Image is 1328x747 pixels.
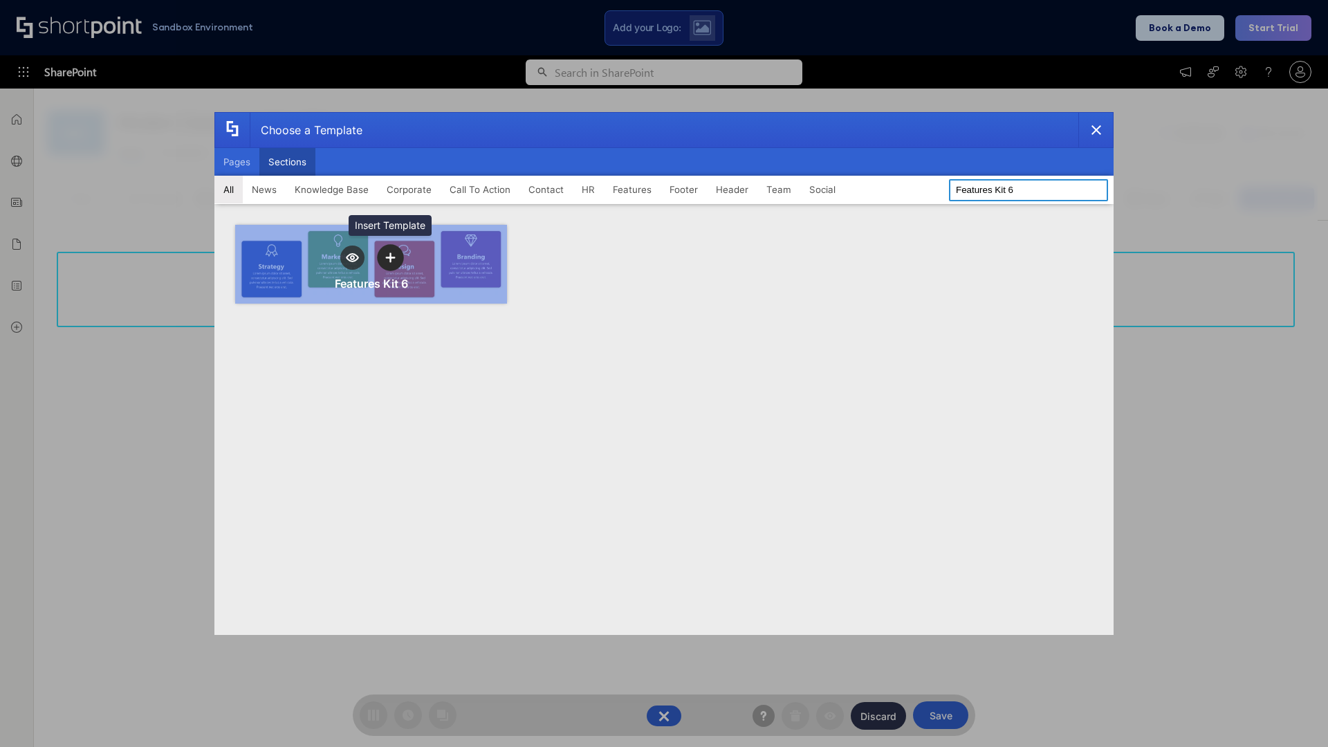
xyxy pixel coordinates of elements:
div: Features Kit 6 [335,277,408,290]
button: Call To Action [441,176,519,203]
div: Choose a Template [250,113,362,147]
button: Knowledge Base [286,176,378,203]
button: Team [757,176,800,203]
button: News [243,176,286,203]
div: template selector [214,112,1114,635]
button: Pages [214,148,259,176]
input: Search [949,179,1108,201]
button: Features [604,176,661,203]
button: Social [800,176,845,203]
button: Contact [519,176,573,203]
button: All [214,176,243,203]
button: Footer [661,176,707,203]
button: Sections [259,148,315,176]
iframe: Chat Widget [1259,681,1328,747]
button: HR [573,176,604,203]
button: Header [707,176,757,203]
button: Corporate [378,176,441,203]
